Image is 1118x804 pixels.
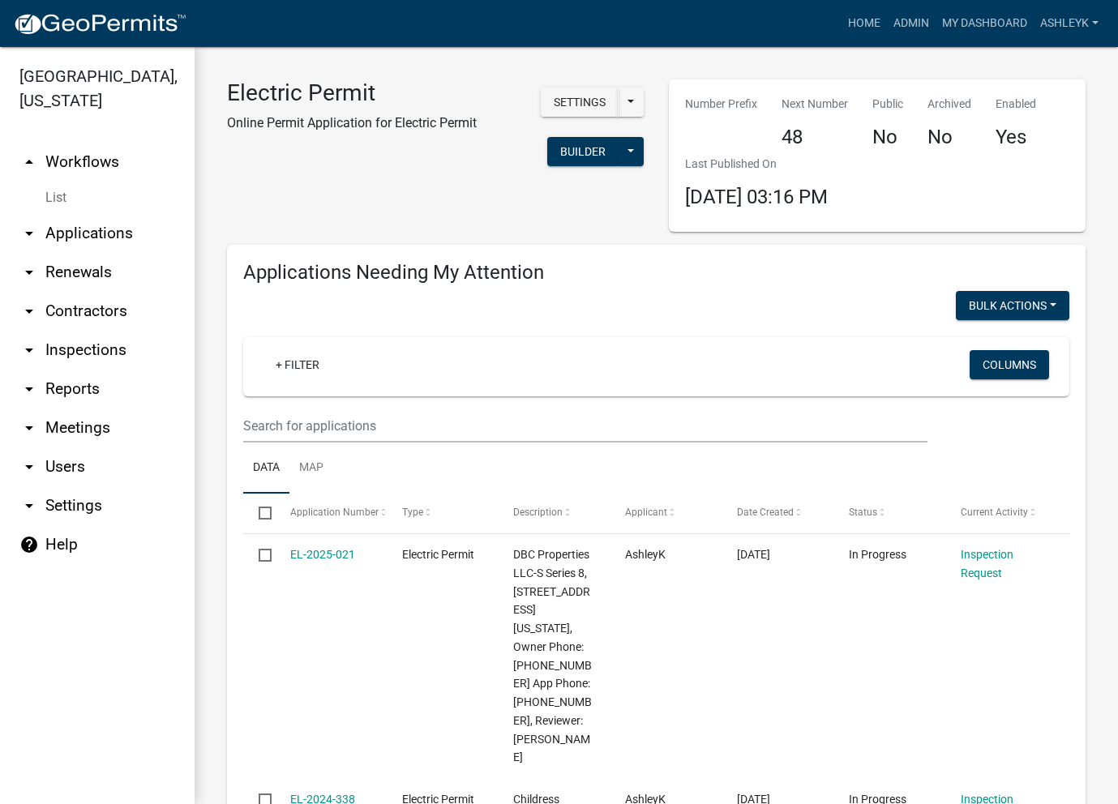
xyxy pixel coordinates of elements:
[956,291,1069,320] button: Bulk Actions
[19,301,39,321] i: arrow_drop_down
[227,113,477,133] p: Online Permit Application for Electric Permit
[872,126,903,149] h4: No
[970,350,1049,379] button: Columns
[498,494,610,532] datatable-header-cell: Description
[274,494,386,532] datatable-header-cell: Application Number
[996,96,1036,113] p: Enabled
[19,379,39,399] i: arrow_drop_down
[782,96,848,113] p: Next Number
[243,409,927,443] input: Search for applications
[513,507,563,518] span: Description
[927,126,971,149] h4: No
[243,494,274,532] datatable-header-cell: Select
[625,548,666,561] span: AshleyK
[945,494,1057,532] datatable-header-cell: Current Activity
[1034,8,1105,39] a: AshleyK
[243,443,289,494] a: Data
[961,548,1013,579] a: Inspection Request
[849,548,906,561] span: In Progress
[685,96,757,113] p: Number Prefix
[290,548,355,561] a: EL-2025-021
[19,535,39,554] i: help
[243,261,1069,284] h4: Applications Needing My Attention
[19,340,39,360] i: arrow_drop_down
[936,8,1034,39] a: My Dashboard
[842,8,887,39] a: Home
[833,494,945,532] datatable-header-cell: Status
[685,186,828,208] span: [DATE] 03:16 PM
[927,96,971,113] p: Archived
[290,507,379,518] span: Application Number
[386,494,498,532] datatable-header-cell: Type
[722,494,833,532] datatable-header-cell: Date Created
[887,8,936,39] a: Admin
[625,507,667,518] span: Applicant
[961,507,1028,518] span: Current Activity
[872,96,903,113] p: Public
[19,457,39,477] i: arrow_drop_down
[402,548,474,561] span: Electric Permit
[782,126,848,149] h4: 48
[547,137,619,166] button: Builder
[19,152,39,172] i: arrow_drop_up
[685,156,828,173] p: Last Published On
[737,507,794,518] span: Date Created
[849,507,877,518] span: Status
[263,350,332,379] a: + Filter
[19,224,39,243] i: arrow_drop_down
[19,263,39,282] i: arrow_drop_down
[610,494,722,532] datatable-header-cell: Applicant
[513,548,592,763] span: DBC Properties LLC-S Series 8, 5891 W 750 N MICHIGAN CITY 46360, Owner Phone: 708-912-1593 App Ph...
[541,88,619,117] button: Settings
[737,548,770,561] span: 01/27/2025
[227,79,477,107] h3: Electric Permit
[289,443,333,494] a: Map
[19,418,39,438] i: arrow_drop_down
[19,496,39,515] i: arrow_drop_down
[996,126,1036,149] h4: Yes
[402,507,423,518] span: Type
